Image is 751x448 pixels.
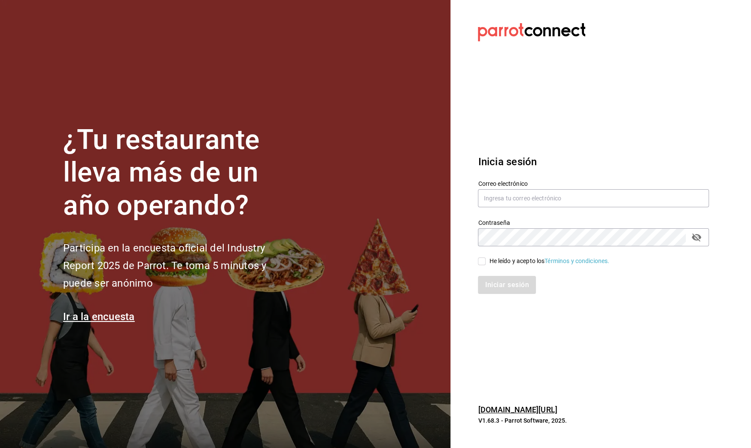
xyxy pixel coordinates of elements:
[478,219,709,225] label: Contraseña
[63,124,295,222] h1: ¿Tu restaurante lleva más de un año operando?
[63,239,295,292] h2: Participa en la encuesta oficial del Industry Report 2025 de Parrot. Te toma 5 minutos y puede se...
[478,189,709,207] input: Ingresa tu correo electrónico
[478,180,709,186] label: Correo electrónico
[478,154,709,170] h3: Inicia sesión
[63,311,135,323] a: Ir a la encuesta
[489,257,609,266] div: He leído y acepto los
[544,257,609,264] a: Términos y condiciones.
[478,416,709,425] p: V1.68.3 - Parrot Software, 2025.
[689,230,704,245] button: passwordField
[478,405,557,414] a: [DOMAIN_NAME][URL]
